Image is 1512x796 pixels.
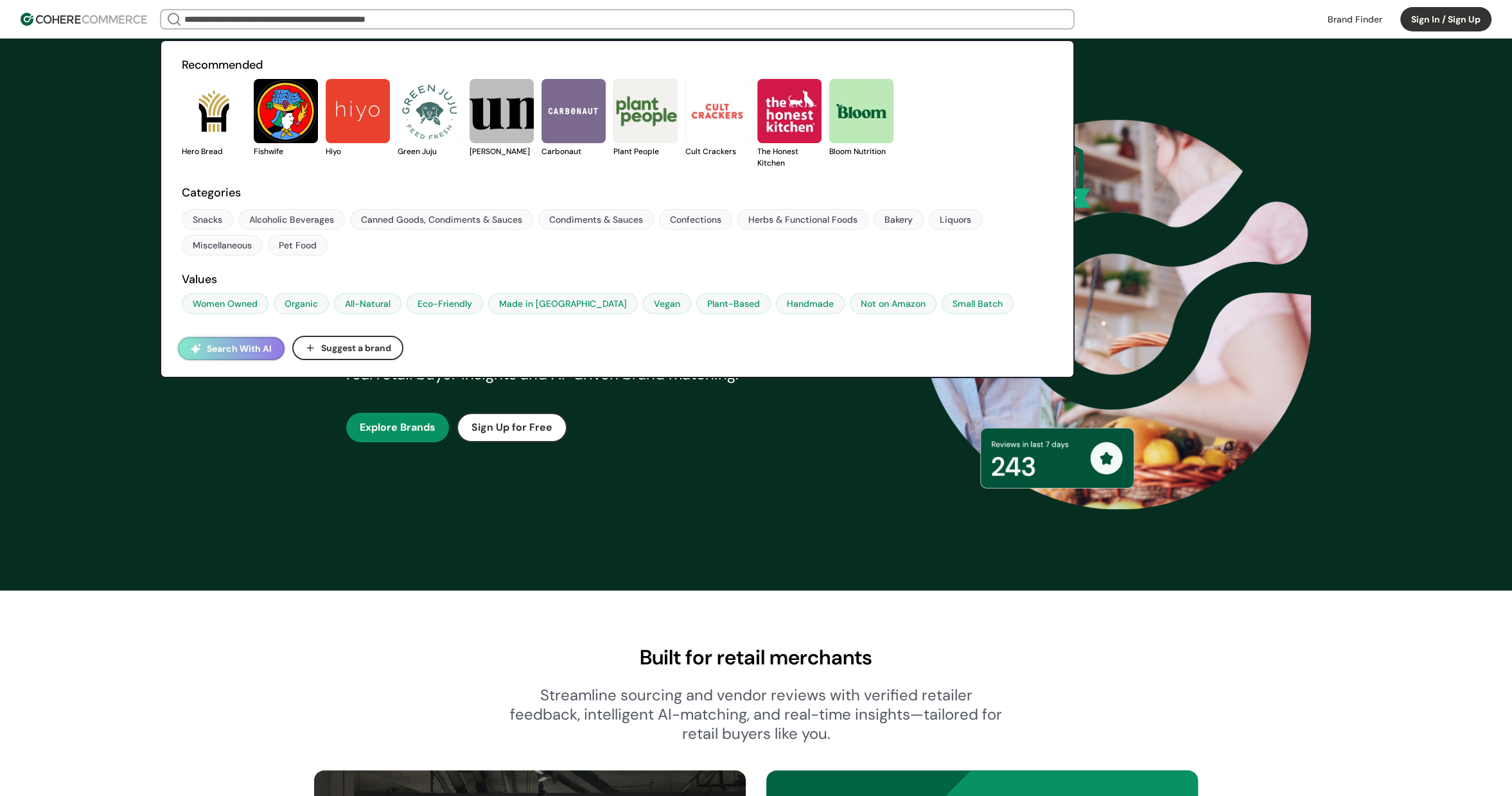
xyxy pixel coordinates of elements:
[314,642,1198,673] div: Built for retail merchants
[407,293,483,314] a: Eco-Friendly
[748,213,857,227] div: Herbs & Functional Foods
[549,213,643,227] div: Condiments & Sauces
[193,239,252,252] div: Miscellaneous
[279,239,317,252] div: Pet Food
[659,209,732,230] a: Confections
[274,293,329,314] a: Organic
[457,413,567,442] button: Sign Up for Free
[707,297,760,311] div: Plant-Based
[193,297,258,311] div: Women Owned
[643,293,691,314] a: Vegan
[509,686,1003,743] div: Streamline sourcing and vendor reviews with verified retailer feedback, intelligent AI-matching, ...
[670,213,721,227] div: Confections
[346,413,449,442] button: Explore Brands
[285,297,318,311] div: Organic
[776,293,845,314] a: Handmade
[268,235,328,255] a: Pet Food
[249,213,334,227] div: Alcoholic Beverages
[499,297,627,311] div: Made in [GEOGRAPHIC_DATA]
[238,209,345,230] a: Alcoholic Beverages
[538,209,654,230] a: Condiments & Sauces
[942,293,1014,314] a: Small Batch
[884,213,913,227] div: Bakery
[737,209,868,230] a: Herbs & Functional Foods
[182,56,1053,74] h2: Recommended
[182,235,263,255] a: Miscellaneous
[654,297,680,311] div: Vegan
[182,209,233,230] a: Snacks
[787,297,834,311] div: Handmade
[1400,7,1491,31] button: Sign In / Sign Up
[874,209,924,230] a: Bakery
[861,297,926,311] div: Not on Amazon
[350,209,533,230] a: Canned Goods, Condiments & Sauces
[850,293,936,314] a: Not on Amazon
[953,297,1003,311] div: Small Batch
[193,213,222,227] div: Snacks
[488,293,638,314] a: Made in [GEOGRAPHIC_DATA]
[21,13,147,26] img: Cohere Logo
[292,336,403,360] button: Suggest a brand
[361,213,522,227] div: Canned Goods, Condiments & Sauces
[696,293,771,314] a: Plant-Based
[940,213,971,227] div: Liquors
[182,184,1053,202] h2: Categories
[334,293,401,314] a: All-Natural
[345,297,391,311] div: All-Natural
[178,337,285,360] button: Search With AI
[418,297,472,311] div: Eco-Friendly
[182,271,1053,288] h2: Values
[182,293,268,314] a: Women Owned
[929,209,982,230] a: Liquors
